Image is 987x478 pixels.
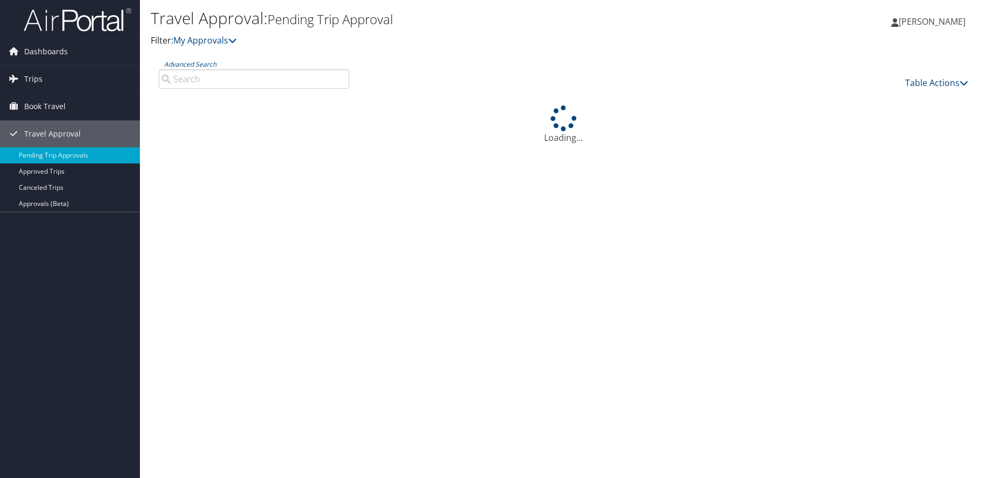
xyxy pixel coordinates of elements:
span: Book Travel [24,93,66,120]
a: My Approvals [173,34,237,46]
img: airportal-logo.png [24,7,131,32]
p: Filter: [151,34,701,48]
a: Advanced Search [164,60,216,69]
span: Travel Approval [24,120,81,147]
span: Dashboards [24,38,68,65]
small: Pending Trip Approval [267,10,393,28]
a: Table Actions [905,77,968,89]
input: Advanced Search [159,69,349,89]
a: [PERSON_NAME] [891,5,976,38]
span: Trips [24,66,43,92]
span: [PERSON_NAME] [899,16,965,27]
h1: Travel Approval: [151,7,701,30]
div: Loading... [151,105,976,144]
